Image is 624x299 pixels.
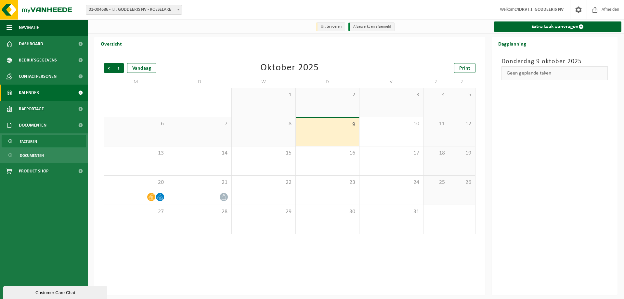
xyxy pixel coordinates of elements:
td: V [359,76,423,88]
span: 24 [363,179,420,186]
span: 29 [235,208,292,215]
span: 21 [171,179,228,186]
span: 19 [452,150,472,157]
div: Vandaag [127,63,156,73]
td: D [168,76,232,88]
td: D [296,76,360,88]
span: Dashboard [19,36,43,52]
span: 01-004686 - I.T. GODDEERIS NV - ROESELARE [86,5,182,15]
span: 1 [235,91,292,99]
span: 25 [427,179,446,186]
span: 26 [452,179,472,186]
span: 7 [171,120,228,128]
span: Rapportage [19,101,44,117]
span: 15 [235,150,292,157]
span: 3 [363,91,420,99]
span: 30 [299,208,356,215]
li: Afgewerkt en afgemeld [348,22,395,31]
span: 18 [427,150,446,157]
span: Documenten [20,149,44,162]
div: Geen geplande taken [501,66,608,80]
td: M [104,76,168,88]
span: 6 [108,120,164,128]
span: 5 [452,91,472,99]
h2: Overzicht [94,37,128,50]
span: 27 [108,208,164,215]
div: Oktober 2025 [260,63,319,73]
td: W [232,76,296,88]
span: 16 [299,150,356,157]
span: 23 [299,179,356,186]
span: Vorige [104,63,114,73]
span: 17 [363,150,420,157]
span: Print [459,66,470,71]
h3: Donderdag 9 oktober 2025 [501,57,608,66]
span: Facturen [20,135,37,148]
span: 12 [452,120,472,128]
span: 4 [427,91,446,99]
iframe: chat widget [3,285,109,299]
span: Bedrijfsgegevens [19,52,57,68]
span: 14 [171,150,228,157]
li: Uit te voeren [316,22,345,31]
td: Z [423,76,449,88]
a: Facturen [2,135,86,147]
span: 2 [299,91,356,99]
span: 8 [235,120,292,128]
a: Print [454,63,475,73]
span: 01-004686 - I.T. GODDEERIS NV - ROESELARE [86,5,182,14]
span: 28 [171,208,228,215]
span: 11 [427,120,446,128]
span: 13 [108,150,164,157]
span: Volgende [114,63,124,73]
span: Kalender [19,85,39,101]
span: Product Shop [19,163,48,179]
strong: C4DRV I.T. GODDEERIS NV [514,7,564,12]
span: 31 [363,208,420,215]
span: Documenten [19,117,46,133]
td: Z [449,76,475,88]
span: 20 [108,179,164,186]
a: Documenten [2,149,86,161]
a: Extra taak aanvragen [494,21,622,32]
h2: Dagplanning [492,37,533,50]
span: Navigatie [19,20,39,36]
span: 22 [235,179,292,186]
span: 10 [363,120,420,128]
span: Contactpersonen [19,68,57,85]
span: 9 [299,121,356,128]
